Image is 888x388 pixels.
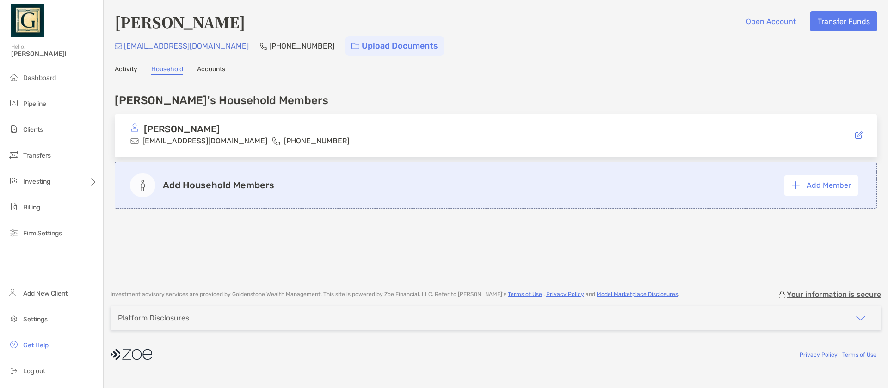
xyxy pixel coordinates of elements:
a: Privacy Policy [546,291,584,297]
span: [PERSON_NAME]! [11,50,98,58]
span: Investing [23,178,50,185]
img: pipeline icon [8,98,19,109]
button: Transfer Funds [810,11,877,31]
p: [EMAIL_ADDRESS][DOMAIN_NAME] [124,40,249,52]
span: Pipeline [23,100,46,108]
p: [EMAIL_ADDRESS][DOMAIN_NAME] [142,135,267,147]
img: investing icon [8,175,19,186]
span: Billing [23,203,40,211]
a: Terms of Use [842,351,876,358]
button: Open Account [739,11,803,31]
a: Activity [115,65,137,75]
img: firm-settings icon [8,227,19,238]
img: icon arrow [855,313,866,324]
span: Transfers [23,152,51,160]
span: Get Help [23,341,49,349]
p: [PHONE_NUMBER] [269,40,334,52]
img: avatar icon [130,123,139,132]
span: Log out [23,367,45,375]
a: Upload Documents [345,36,444,56]
a: Privacy Policy [800,351,838,358]
span: Firm Settings [23,229,62,237]
h4: [PERSON_NAME] [115,11,245,32]
a: Terms of Use [508,291,542,297]
img: Zoe Logo [11,4,44,37]
p: Your information is secure [787,290,881,299]
a: Accounts [197,65,225,75]
p: Investment advisory services are provided by Goldenstone Wealth Management . This site is powered... [111,291,679,298]
img: Email Icon [115,43,122,49]
span: Add New Client [23,289,68,297]
div: Platform Disclosures [118,314,189,322]
span: Clients [23,126,43,134]
img: phone icon [272,137,280,145]
a: Model Marketplace Disclosures [597,291,678,297]
img: billing icon [8,201,19,212]
img: logout icon [8,365,19,376]
img: transfers icon [8,149,19,160]
img: dashboard icon [8,72,19,83]
img: get-help icon [8,339,19,350]
img: button icon [792,181,800,189]
p: Add Household Members [163,179,274,191]
img: add_new_client icon [8,287,19,298]
img: company logo [111,344,152,365]
h4: [PERSON_NAME]'s Household Members [115,94,328,107]
img: Phone Icon [260,43,267,50]
span: Dashboard [23,74,56,82]
p: [PERSON_NAME] [144,123,220,135]
img: add member icon [130,173,155,197]
img: button icon [351,43,359,49]
img: settings icon [8,313,19,324]
img: clients icon [8,123,19,135]
a: Household [151,65,183,75]
button: Add Member [784,175,858,196]
p: [PHONE_NUMBER] [284,135,349,147]
span: Settings [23,315,48,323]
img: email icon [130,137,139,145]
